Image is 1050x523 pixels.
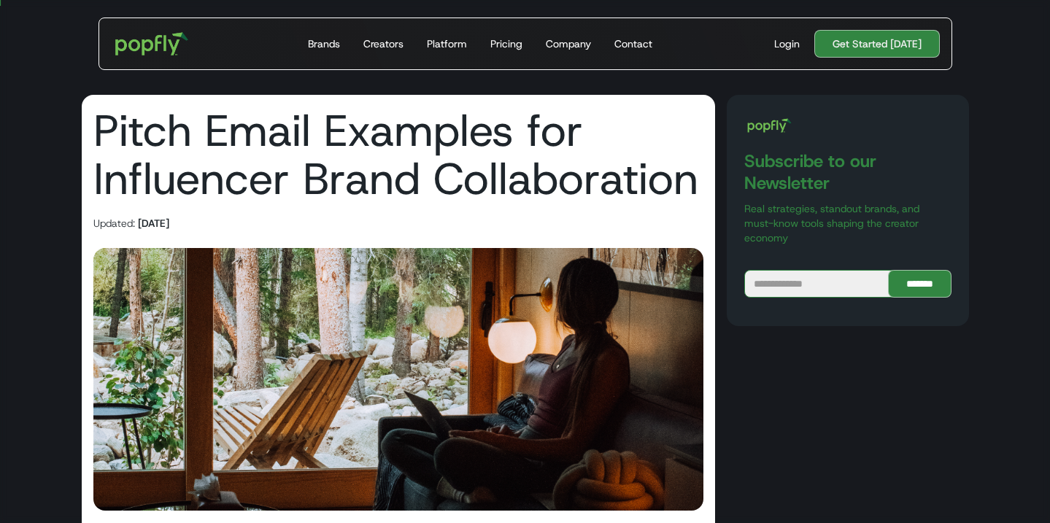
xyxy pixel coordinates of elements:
div: Login [774,36,800,51]
a: Contact [609,18,658,69]
form: Blog Subscribe [744,270,951,298]
h1: Pitch Email Examples for Influencer Brand Collaboration [93,106,704,203]
div: [DATE] [138,216,169,230]
div: Creators [363,36,404,51]
div: Platform [427,36,467,51]
a: home [105,22,199,66]
a: Company [540,18,597,69]
a: Pricing [485,18,528,69]
p: Real strategies, standout brands, and must-know tools shaping the creator economy [744,201,951,245]
div: Contact [614,36,652,51]
h3: Subscribe to our Newsletter [744,150,951,194]
div: Updated: [93,216,135,230]
a: Creators [358,18,409,69]
a: Get Started [DATE] [814,30,940,58]
div: Brands [308,36,340,51]
div: Pricing [490,36,522,51]
div: Company [546,36,591,51]
a: Platform [421,18,473,69]
a: Login [768,36,806,51]
a: Brands [302,18,346,69]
